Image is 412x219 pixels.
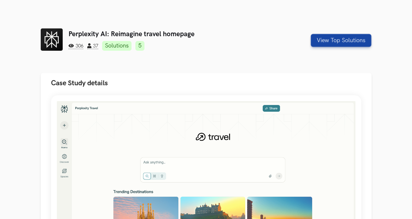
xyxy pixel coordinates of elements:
img: Perplexity AI logo [41,28,63,51]
span: Case Study details [51,79,108,88]
span: 37 [87,43,98,49]
span: 306 [69,43,83,49]
a: Solutions [102,41,132,51]
button: Case Study details [41,73,372,93]
h3: Perplexity AI: Reimagine travel homepage [69,30,287,38]
a: 5 [135,41,144,51]
button: View Top Solutions [311,34,371,47]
